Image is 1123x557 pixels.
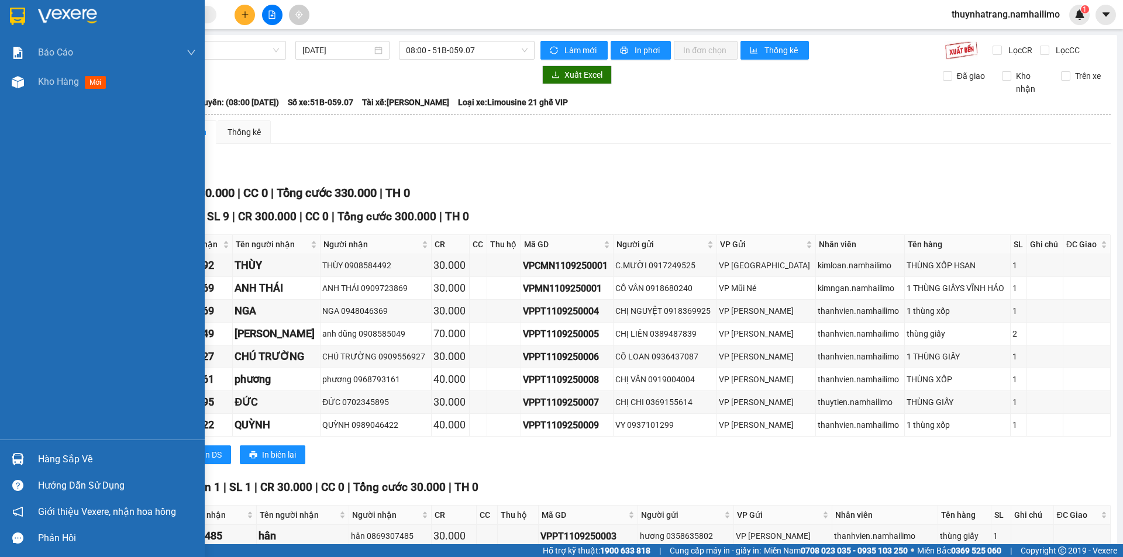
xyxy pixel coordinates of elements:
[907,350,1008,363] div: 1 THÙNG GIẤY
[523,258,611,273] div: VPCMN1109250001
[764,44,800,57] span: Thống kê
[717,345,817,368] td: VP Phan Thiết
[433,348,467,365] div: 30.000
[1012,282,1025,295] div: 1
[362,96,449,109] span: Tài xế: [PERSON_NAME]
[1012,327,1025,340] div: 2
[717,300,817,323] td: VP Phan Thiết
[164,528,254,544] div: 0869307485
[670,544,761,557] span: Cung cấp máy in - giấy in:
[540,41,608,60] button: syncLàm mới
[439,210,442,223] span: |
[911,548,914,553] span: ⚪️
[12,532,23,544] span: message
[235,348,318,365] div: CHÚ TRƯỜNG
[322,327,429,340] div: anh dũng 0908585049
[907,282,1008,295] div: 1 THÙNG GIÂYS VĨNH HẢO
[233,300,321,323] td: NGA
[38,477,196,494] div: Hướng dẫn sử dụng
[406,41,528,59] span: 08:00 - 51B-059.07
[190,480,221,494] span: Đơn 1
[1081,5,1089,13] sup: 1
[259,528,347,544] div: hân
[674,41,738,60] button: In đơn chọn
[1070,70,1105,82] span: Trên xe
[540,529,636,544] div: VPPT1109250003
[940,530,989,542] div: thùng giấy
[1101,9,1111,20] span: caret-down
[233,277,321,300] td: ANH THÁI
[719,418,814,431] div: VP [PERSON_NAME]
[1066,238,1098,251] span: ĐC Giao
[238,210,297,223] span: CR 300.000
[38,530,196,547] div: Phản hồi
[235,394,318,410] div: ĐỨC
[299,210,302,223] span: |
[433,303,467,319] div: 30.000
[445,210,469,223] span: TH 0
[458,96,568,109] span: Loại xe: Limousine 21 ghế VIP
[233,254,321,277] td: THÙY
[611,41,671,60] button: printerIn phơi
[521,254,614,277] td: VPCMN1109250001
[717,277,817,300] td: VP Mũi Né
[521,368,614,391] td: VPPT1109250008
[818,327,902,340] div: thanhvien.namhailimo
[277,186,377,200] span: Tổng cước 330.000
[1011,235,1027,254] th: SL
[1011,506,1054,525] th: Ghi chú
[564,68,602,81] span: Xuất Excel
[337,210,436,223] span: Tổng cước 300.000
[322,259,429,272] div: THÙY 0908584492
[232,210,235,223] span: |
[905,235,1011,254] th: Tên hàng
[736,530,830,542] div: VP [PERSON_NAME]
[523,281,611,296] div: VPMN1109250001
[288,96,353,109] span: Số xe: 51B-059.07
[433,528,474,544] div: 30.000
[818,350,902,363] div: thanhvien.namhailimo
[235,371,318,388] div: phương
[433,371,467,388] div: 40.000
[907,305,1008,317] div: 1 thùng xốp
[223,480,226,494] span: |
[543,544,650,557] span: Hỗ trợ kỹ thuật:
[917,544,1001,557] span: Miền Bắc
[351,530,430,542] div: hân 0869307485
[289,5,309,25] button: aim
[907,373,1008,386] div: THÙNG XỐP
[719,305,814,317] div: VP [PERSON_NAME]
[907,418,1008,431] div: 1 thùng xốp
[542,65,612,84] button: downloadXuất Excel
[635,44,662,57] span: In phơi
[620,46,630,56] span: printer
[734,525,832,548] td: VP Phan Thiết
[521,345,614,368] td: VPPT1109250006
[10,8,25,25] img: logo-vxr
[315,480,318,494] span: |
[524,238,601,251] span: Mã GD
[818,396,902,409] div: thuytien.namhailimo
[385,186,410,200] span: TH 0
[764,544,908,557] span: Miền Nam
[1083,5,1087,13] span: 1
[564,44,598,57] span: Làm mới
[717,323,817,345] td: VP Phan Thiết
[1012,350,1025,363] div: 1
[262,5,283,25] button: file-add
[454,480,478,494] span: TH 0
[432,235,469,254] th: CR
[321,480,345,494] span: CC 0
[907,327,1008,340] div: thùng giấy
[719,373,814,386] div: VP [PERSON_NAME]
[228,126,261,139] div: Thống kê
[233,368,321,391] td: phương
[323,238,419,251] span: Người nhận
[834,530,936,542] div: thanhvien.namhailimo
[236,238,308,251] span: Tên người nhận
[801,546,908,555] strong: 0708 023 035 - 0935 103 250
[207,210,229,223] span: SL 9
[12,453,24,465] img: warehouse-icon
[818,305,902,317] div: thanhvien.namhailimo
[353,480,446,494] span: Tổng cước 30.000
